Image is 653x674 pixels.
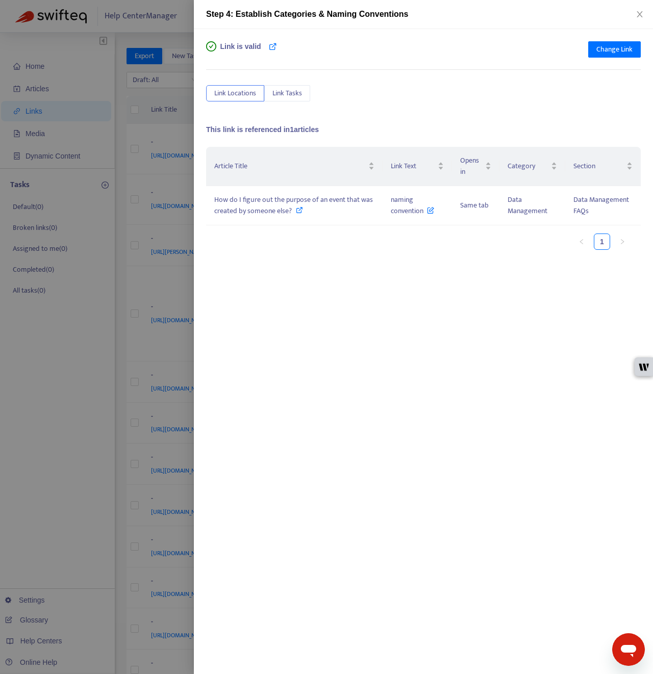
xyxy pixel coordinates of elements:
th: Opens in [452,147,499,186]
span: left [579,239,585,245]
span: Data Management [508,194,547,217]
a: 1 [594,234,610,249]
span: Link Tasks [272,88,302,99]
span: How do I figure out the purpose of an event that was created by someone else? [214,194,373,217]
span: close [636,10,644,18]
button: Change Link [588,41,641,58]
iframe: Button to launch messaging window [612,633,645,666]
span: Category [508,161,549,172]
button: left [573,234,590,250]
span: Data Management FAQs [573,194,629,217]
span: Link Text [391,161,436,172]
span: check-circle [206,41,216,51]
span: Section [573,161,624,172]
th: Article Title [206,147,383,186]
span: Link is valid [220,41,261,62]
th: Section [565,147,641,186]
span: naming convention [391,194,434,217]
span: Same tab [460,199,489,211]
th: Link Text [383,147,453,186]
li: Previous Page [573,234,590,250]
span: This link is referenced in 1 articles [206,125,319,134]
button: Link Tasks [264,85,310,101]
button: Link Locations [206,85,264,101]
span: right [619,239,625,245]
span: Opens in [460,155,483,177]
button: right [614,234,631,250]
span: Change Link [596,44,633,55]
span: Article Title [214,161,366,172]
th: Category [499,147,565,186]
span: Link Locations [214,88,256,99]
span: Step 4: Establish Categories & Naming Conventions [206,10,409,18]
li: 1 [594,234,610,250]
li: Next Page [614,234,631,250]
button: Close [633,10,647,19]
